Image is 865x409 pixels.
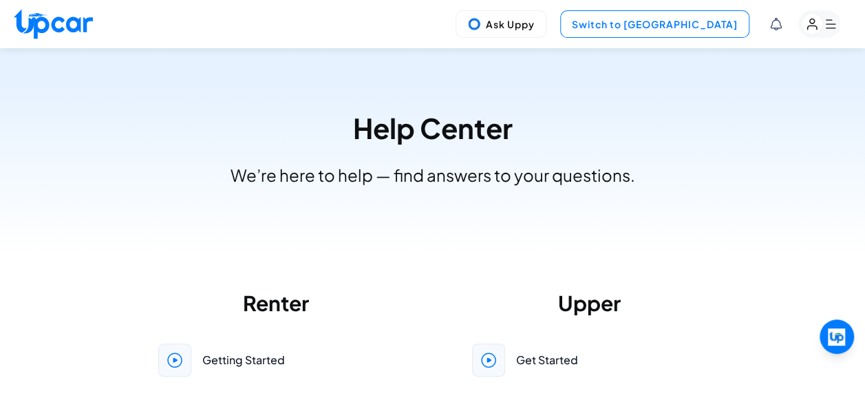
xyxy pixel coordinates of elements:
button: Switch to [GEOGRAPHIC_DATA] [560,10,749,38]
h3: Help Center [17,114,848,142]
button: Ask Uppy [456,10,546,38]
div: View Notifications [770,18,782,30]
p: We’re here to help — find answers to your questions. [231,164,635,186]
span: Getting Started [202,352,285,368]
span: Get Started [516,352,578,368]
h2: Renter [147,291,405,315]
h2: Upper [460,291,719,315]
img: Upcar Logo [14,9,93,39]
img: Upcar Logo [828,328,845,346]
img: Uppy [467,17,481,31]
